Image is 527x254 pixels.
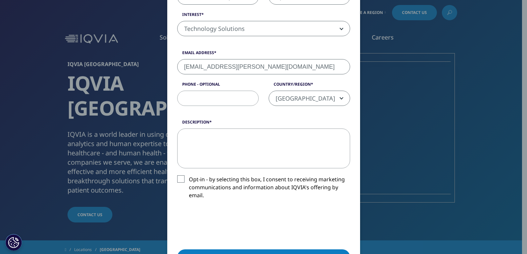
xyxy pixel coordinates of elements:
label: Description [177,119,350,128]
label: Interest [177,12,350,21]
button: Cookie Settings [5,234,22,251]
span: India [269,91,350,106]
label: Opt-in - by selecting this box, I consent to receiving marketing communications and information a... [177,175,350,203]
label: Phone - Optional [177,81,259,91]
span: Technology Solutions [177,21,350,36]
iframe: reCAPTCHA [177,210,278,236]
label: Country/Region [269,81,350,91]
label: Email Address [177,50,350,59]
span: Technology Solutions [178,21,350,37]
